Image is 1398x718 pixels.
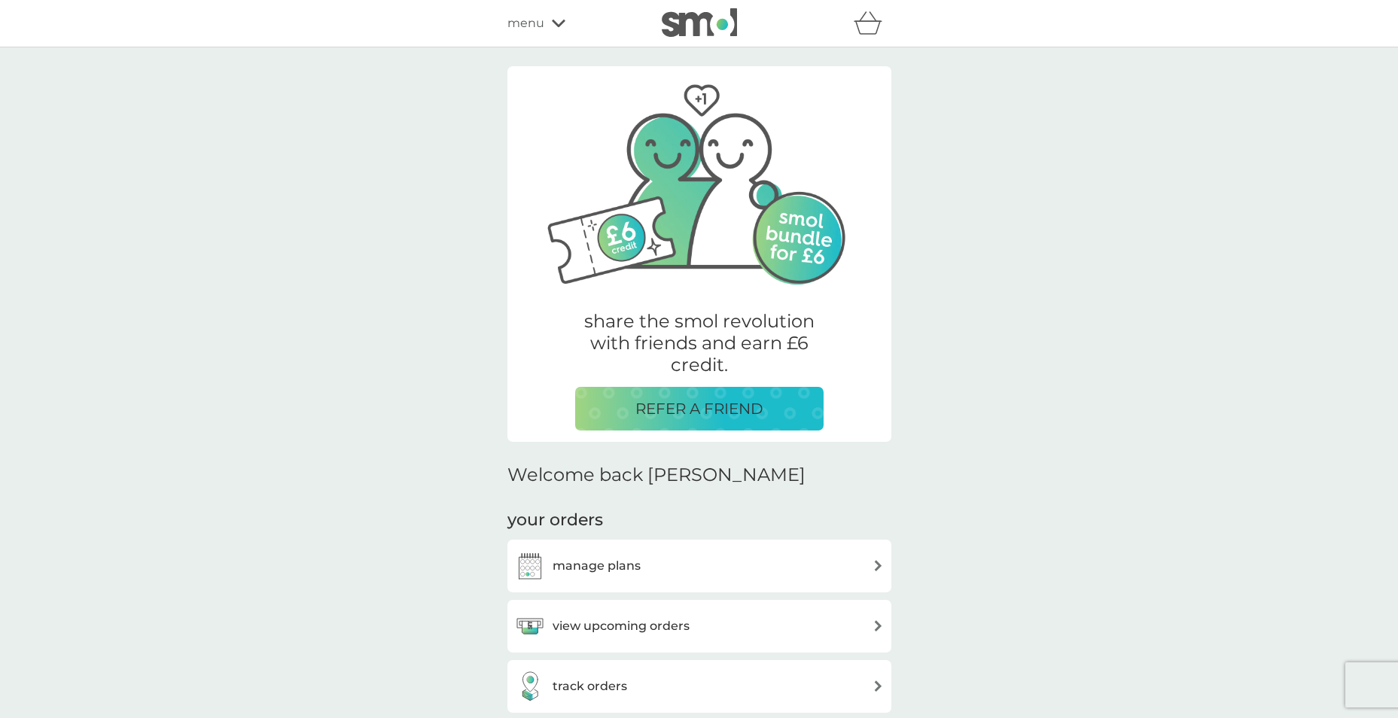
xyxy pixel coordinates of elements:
img: Two friends, one with their arm around the other. [530,66,869,292]
h3: manage plans [553,556,641,576]
h3: track orders [553,677,627,696]
h2: Welcome back [PERSON_NAME] [507,464,806,486]
button: REFER A FRIEND [575,387,824,430]
img: arrow right [873,620,884,631]
div: basket [854,8,891,38]
a: Two friends, one with their arm around the other.share the smol revolution with friends and earn ... [507,68,891,442]
p: REFER A FRIEND [635,397,763,421]
img: smol [662,8,737,37]
img: arrow right [873,560,884,571]
p: share the smol revolution with friends and earn £6 credit. [575,311,824,376]
img: arrow right [873,680,884,692]
h3: view upcoming orders [553,616,690,636]
h3: your orders [507,509,603,532]
span: menu [507,14,544,33]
